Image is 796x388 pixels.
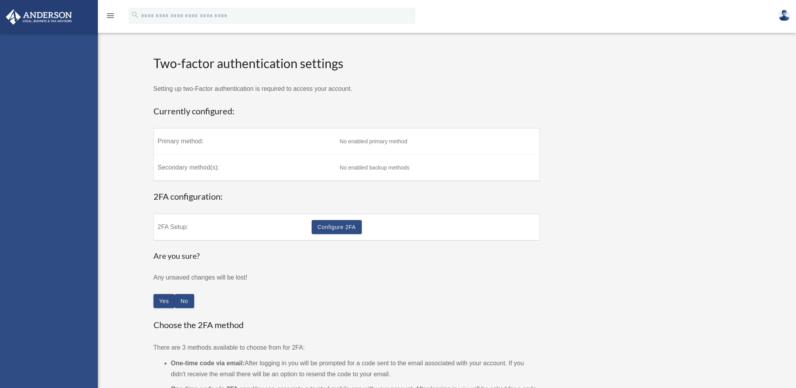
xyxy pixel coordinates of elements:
[171,358,540,380] li: After logging in you will be prompted for a code sent to the email associated with your account. ...
[153,191,540,203] h3: 2FA configuration:
[131,11,139,19] i: search
[153,272,322,283] p: Any unsaved changes will be lost!
[336,128,540,155] td: No enabled primary method
[158,135,332,148] label: Primary method:
[175,294,194,308] button: Close this dialog window
[171,360,245,366] strong: One-time code via email:
[4,9,74,25] img: Anderson Advisors Platinum Portal
[778,10,790,21] img: User Pic
[158,221,304,233] label: 2FA Setup:
[153,294,175,308] button: Close this dialog window and the wizard
[153,319,540,331] h3: Choose the 2FA method
[106,11,115,20] i: menu
[153,250,322,261] h4: Are you sure?
[153,83,540,94] p: Setting up two-Factor authentication is required to access your account.
[336,155,540,181] td: No enabled backup methods
[153,55,540,72] h2: Two-factor authentication settings
[106,14,115,20] a: menu
[158,161,332,174] label: Secondary method(s):
[312,220,362,234] a: Configure 2FA
[153,105,540,117] h3: Currently configured:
